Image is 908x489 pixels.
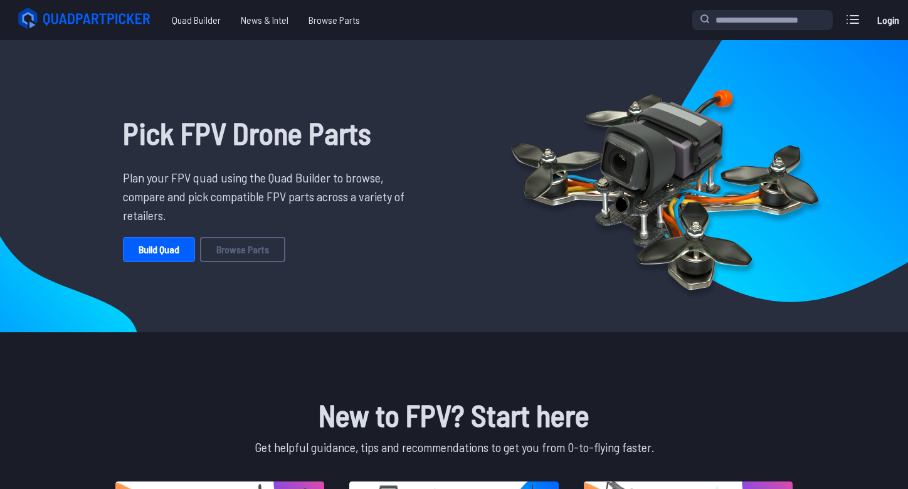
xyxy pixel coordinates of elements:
a: News & Intel [231,8,298,33]
a: Browse Parts [298,8,370,33]
p: Get helpful guidance, tips and recommendations to get you from 0-to-flying faster. [113,438,795,456]
p: Plan your FPV quad using the Quad Builder to browse, compare and pick compatible FPV parts across... [123,168,414,224]
a: Build Quad [123,237,195,262]
img: Quadcopter [484,61,845,312]
a: Login [873,8,903,33]
h1: New to FPV? Start here [113,392,795,438]
a: Quad Builder [162,8,231,33]
h1: Pick FPV Drone Parts [123,110,414,155]
a: Browse Parts [200,237,285,262]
